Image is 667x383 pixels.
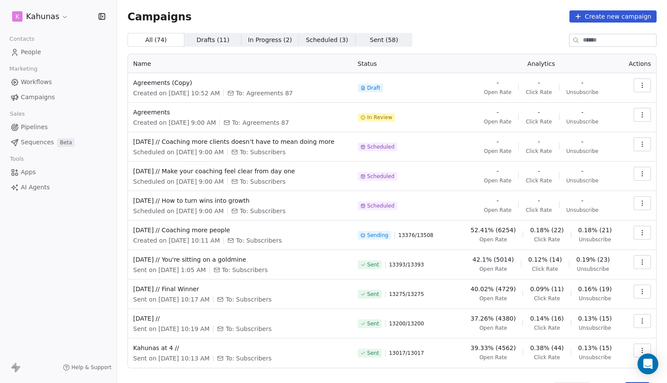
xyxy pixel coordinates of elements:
span: 39.33% (4562) [471,344,516,352]
span: 52.41% (6254) [471,226,516,234]
span: 13376 / 13508 [399,232,434,239]
span: To: Subscribers [226,295,271,304]
span: 42.1% (5014) [472,255,513,264]
span: Open Rate [479,325,507,331]
span: Draft [367,84,380,91]
span: Click Rate [526,207,552,214]
span: Open Rate [479,236,507,243]
span: Created on [DATE] 10:11 AM [133,236,220,245]
span: [DATE] // Coaching more people [133,226,347,234]
span: - [581,167,583,175]
span: Scheduled [367,173,395,180]
span: Click Rate [534,325,560,331]
span: 0.13% (15) [578,314,612,323]
span: To: Agreements 87 [232,118,289,127]
span: People [21,48,41,57]
span: Tools [6,153,27,166]
span: Click Rate [532,266,558,273]
span: Sent [367,291,379,298]
span: Open Rate [484,207,512,214]
span: Click Rate [526,148,552,155]
span: Click Rate [526,89,552,96]
a: Pipelines [7,120,110,134]
span: Campaigns [128,10,192,23]
span: Sent on [DATE] 10:13 AM [133,354,209,363]
span: - [538,108,540,117]
span: Unsubscribe [579,354,611,361]
span: Unsubscribe [566,118,598,125]
span: Agreements (Copy) [133,78,347,87]
a: Apps [7,165,110,179]
span: 0.13% (15) [578,344,612,352]
span: To: Subscribers [240,207,286,215]
span: 37.26% (4380) [471,314,516,323]
span: Apps [21,168,36,177]
span: 0.09% (11) [530,285,564,293]
span: - [581,196,583,205]
span: Beta [57,138,75,147]
span: 0.12% (14) [528,255,562,264]
span: Scheduled on [DATE] 9:00 AM [133,177,224,186]
span: Open Rate [484,89,512,96]
span: Scheduled ( 3 ) [306,36,348,45]
span: Scheduled on [DATE] 9:00 AM [133,207,224,215]
span: Help & Support [72,364,111,371]
span: To: Subscribers [226,325,271,333]
span: 0.38% (44) [530,344,564,352]
span: K [15,12,19,21]
th: Name [128,54,353,73]
span: Click Rate [534,354,560,361]
span: To: Subscribers [236,236,282,245]
span: Contacts [6,32,38,45]
span: Sent [367,350,379,357]
span: Sent on [DATE] 1:05 AM [133,266,206,274]
span: - [581,108,583,117]
th: Actions [621,54,656,73]
span: - [538,167,540,175]
span: - [581,137,583,146]
div: Open Intercom Messenger [638,354,658,374]
a: SequencesBeta [7,135,110,149]
span: Sent on [DATE] 10:19 AM [133,325,209,333]
span: Open Rate [484,148,512,155]
span: 13275 / 13275 [389,291,424,298]
a: Campaigns [7,90,110,104]
span: 0.16% (19) [578,285,612,293]
span: 13393 / 13393 [389,261,424,268]
span: Created on [DATE] 9:00 AM [133,118,216,127]
span: Kahunas at 4 // [133,344,347,352]
span: Sequences [21,138,54,147]
span: To: Subscribers [226,354,271,363]
a: Help & Support [63,364,111,371]
span: Workflows [21,78,52,87]
span: Kahunas [26,11,59,22]
span: Campaigns [21,93,55,102]
span: - [581,78,583,87]
span: To: Subscribers [222,266,268,274]
span: 40.02% (4729) [471,285,516,293]
span: Marketing [6,62,41,75]
span: [DATE] // [133,314,347,323]
span: Open Rate [479,295,507,302]
span: - [538,78,540,87]
span: [DATE] // You're sitting on a goldmine [133,255,347,264]
span: [DATE] // Coaching more clients doesn’t have to mean doing more [133,137,347,146]
span: Unsubscribe [577,266,609,273]
span: Click Rate [526,177,552,184]
span: Unsubscribe [566,89,598,96]
th: Status [353,54,461,73]
span: Unsubscribe [579,295,611,302]
a: People [7,45,110,59]
span: Unsubscribe [566,148,598,155]
span: Click Rate [534,295,560,302]
span: To: Subscribers [240,148,286,156]
span: 0.18% (21) [578,226,612,234]
span: AI Agents [21,183,50,192]
button: Create new campaign [569,10,657,23]
span: [DATE] // How to turn wins into growth [133,196,347,205]
span: Click Rate [526,118,552,125]
span: Pipelines [21,123,48,132]
span: Scheduled on [DATE] 9:00 AM [133,148,224,156]
span: - [538,196,540,205]
span: - [538,137,540,146]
